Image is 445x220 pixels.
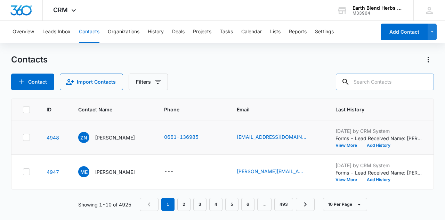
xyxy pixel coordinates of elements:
[47,169,59,175] a: Navigate to contact details page for Maynard Effertz
[148,21,164,43] button: History
[209,198,222,211] a: Page 4
[274,198,293,211] a: Page 493
[47,106,51,113] span: ID
[237,133,306,141] a: [EMAIL_ADDRESS][DOMAIN_NAME]
[315,21,334,43] button: Settings
[335,178,362,182] button: View More
[241,21,262,43] button: Calendar
[129,74,168,90] button: Filters
[381,24,428,40] button: Add Contact
[164,168,173,176] div: ---
[95,134,135,141] p: [PERSON_NAME]
[161,198,175,211] em: 1
[47,135,59,141] a: Navigate to contact details page for Zinoune Noureddine
[237,106,309,113] span: Email
[423,54,434,65] button: Actions
[78,201,131,208] p: Showing 1-10 of 4925
[237,168,306,175] a: [PERSON_NAME][EMAIL_ADDRESS][DOMAIN_NAME]
[335,127,422,135] p: [DATE] by CRM System
[237,168,319,176] div: Email - maynardeffertz@fumemail.com - Select to Edit Field
[164,133,211,142] div: Phone - +212 661 136 985 - Select to Edit Field
[11,54,48,65] h1: Contacts
[193,198,207,211] a: Page 3
[172,21,185,43] button: Deals
[335,106,412,113] span: Last History
[335,143,362,147] button: View More
[108,21,139,43] button: Organizations
[335,135,422,142] p: Forms - Lead Received Name: [PERSON_NAME]: [EMAIL_ADDRESS][DOMAIN_NAME] Phone: [PHONE_NUMBER] Wha...
[78,132,147,143] div: Contact Name - Zinoune Noureddine - Select to Edit Field
[362,178,395,182] button: Add History
[78,166,147,177] div: Contact Name - Maynard Effertz - Select to Edit Field
[11,74,54,90] button: Add Contact
[220,21,233,43] button: Tasks
[336,74,434,90] input: Search Contacts
[140,198,315,211] nav: Pagination
[225,198,238,211] a: Page 5
[237,133,319,142] div: Email - zinounenoureddine@gmail.com - Select to Edit Field
[53,6,68,14] span: CRM
[241,198,254,211] a: Page 6
[164,106,210,113] span: Phone
[296,198,315,211] a: Next Page
[60,74,123,90] button: Import Contacts
[289,21,307,43] button: Reports
[270,21,281,43] button: Lists
[78,106,137,113] span: Contact Name
[13,21,34,43] button: Overview
[78,132,89,143] span: ZN
[95,168,135,176] p: [PERSON_NAME]
[78,166,89,177] span: ME
[177,198,191,211] a: Page 2
[164,168,186,176] div: Phone - - Select to Edit Field
[362,143,395,147] button: Add History
[193,21,211,43] button: Projects
[353,11,403,16] div: account id
[79,21,99,43] button: Contacts
[42,21,71,43] button: Leads Inbox
[335,162,422,169] p: [DATE] by CRM System
[353,5,403,11] div: account name
[323,198,367,211] button: 10 Per Page
[164,133,199,141] a: 0661-136985
[335,169,422,176] p: Forms - Lead Received Name: [PERSON_NAME] Email: [PERSON_NAME][EMAIL_ADDRESS][DOMAIN_NAME] May we...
